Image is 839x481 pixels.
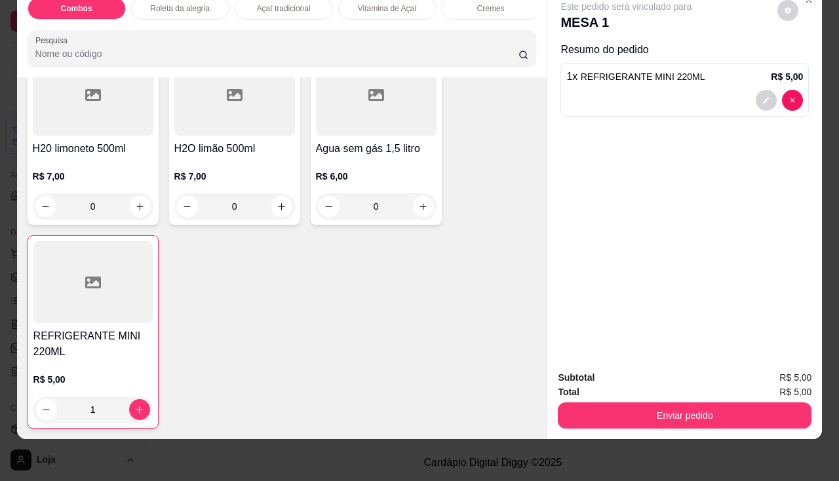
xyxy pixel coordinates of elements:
button: Enviar pedido [558,402,811,429]
strong: Subtotal [558,372,595,383]
h4: Agua sem gás 1,5 litro [316,141,437,157]
p: Resumo do pedido [560,42,809,58]
input: Pesquisa [35,47,518,60]
h4: H2O limão 500ml [174,141,295,157]
p: MESA 1 [560,13,692,31]
p: Cremes [477,3,505,14]
p: R$ 7,00 [33,170,153,183]
button: decrease-product-quantity [177,196,198,217]
p: Roleta da alegria [150,3,210,14]
label: Pesquisa [35,35,72,46]
p: R$ 6,00 [316,170,437,183]
button: decrease-product-quantity [36,399,57,420]
span: R$ 5,00 [779,385,811,399]
p: R$ 5,00 [771,70,803,83]
button: decrease-product-quantity [756,90,777,111]
button: decrease-product-quantity [35,196,56,217]
p: 1 x [566,69,705,85]
p: Vitamina de Açaí [358,3,417,14]
p: R$ 5,00 [33,373,153,386]
button: increase-product-quantity [129,399,150,420]
p: Combos [61,3,92,14]
span: R$ 5,00 [779,370,811,385]
button: increase-product-quantity [130,196,151,217]
h4: REFRIGERANTE MINI 220ML [33,328,153,360]
button: increase-product-quantity [413,196,434,217]
span: REFRIGERANTE MINI 220ML [581,71,705,82]
h4: H20 limoneto 500ml [33,141,153,157]
button: increase-product-quantity [271,196,292,217]
button: decrease-product-quantity [319,196,340,217]
strong: Total [558,387,579,397]
p: R$ 7,00 [174,170,295,183]
p: Açaí tradicional [257,3,311,14]
button: decrease-product-quantity [782,90,803,111]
